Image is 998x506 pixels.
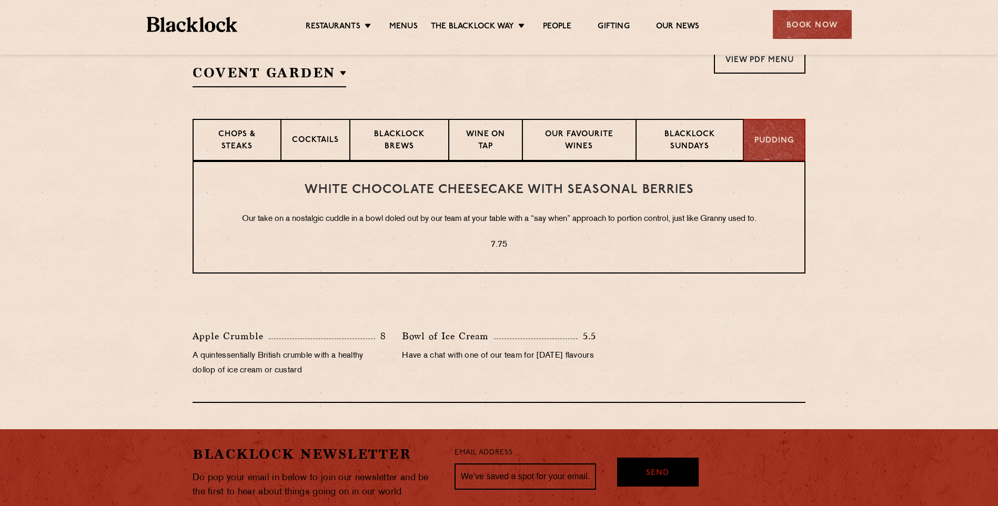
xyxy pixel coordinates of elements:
[598,22,629,33] a: Gifting
[402,349,596,363] p: Have a chat with one of our team for [DATE] flavours
[215,238,783,252] p: 7.75
[389,22,418,33] a: Menus
[533,129,624,154] p: Our favourite wines
[455,463,596,490] input: We’ve saved a spot for your email...
[402,329,494,343] p: Bowl of Ice Cream
[375,329,386,343] p: 8
[292,135,339,148] p: Cocktails
[306,22,360,33] a: Restaurants
[646,468,669,480] span: Send
[773,10,852,39] div: Book Now
[361,129,438,154] p: Blacklock Brews
[193,349,386,378] p: A quintessentially British crumble with a healthy dollop of ice cream or custard
[647,129,732,154] p: Blacklock Sundays
[193,471,439,499] p: Do pop your email in below to join our newsletter and be the first to hear about things going on ...
[215,212,783,226] p: Our take on a nostalgic cuddle in a bowl doled out by our team at your table with a “say when” ap...
[193,329,269,343] p: Apple Crumble
[193,445,439,463] h2: Blacklock Newsletter
[215,183,783,197] h3: White Chocolate Cheesecake with Seasonal Berries
[455,447,512,459] label: Email Address
[714,45,805,74] a: View PDF Menu
[431,22,514,33] a: The Blacklock Way
[204,129,270,154] p: Chops & Steaks
[460,129,511,154] p: Wine on Tap
[193,64,346,87] h2: Covent Garden
[147,17,238,32] img: BL_Textured_Logo-footer-cropped.svg
[543,22,571,33] a: People
[578,329,596,343] p: 5.5
[656,22,700,33] a: Our News
[754,135,794,147] p: Pudding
